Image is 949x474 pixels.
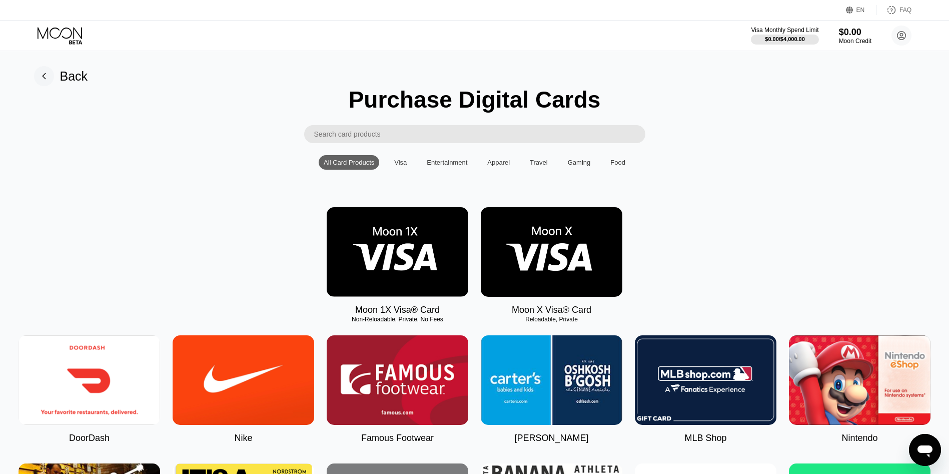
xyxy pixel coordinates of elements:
[361,433,434,443] div: Famous Footwear
[394,159,407,166] div: Visa
[610,159,625,166] div: Food
[514,433,588,443] div: [PERSON_NAME]
[314,125,645,143] input: Search card products
[525,155,553,170] div: Travel
[605,155,630,170] div: Food
[751,27,818,45] div: Visa Monthly Spend Limit$0.00/$4,000.00
[389,155,412,170] div: Visa
[34,66,88,86] div: Back
[876,5,911,15] div: FAQ
[349,86,601,113] div: Purchase Digital Cards
[568,159,591,166] div: Gaming
[487,159,510,166] div: Apparel
[765,36,805,42] div: $0.00 / $4,000.00
[60,69,88,84] div: Back
[482,155,515,170] div: Apparel
[839,27,871,45] div: $0.00Moon Credit
[234,433,252,443] div: Nike
[481,316,622,323] div: Reloadable, Private
[909,434,941,466] iframe: Button to launch messaging window
[899,7,911,14] div: FAQ
[684,433,726,443] div: MLB Shop
[319,155,379,170] div: All Card Products
[427,159,467,166] div: Entertainment
[324,159,374,166] div: All Card Products
[751,27,818,34] div: Visa Monthly Spend Limit
[355,305,440,315] div: Moon 1X Visa® Card
[846,5,876,15] div: EN
[422,155,472,170] div: Entertainment
[530,159,548,166] div: Travel
[512,305,591,315] div: Moon X Visa® Card
[69,433,110,443] div: DoorDash
[856,7,865,14] div: EN
[327,316,468,323] div: Non-Reloadable, Private, No Fees
[839,38,871,45] div: Moon Credit
[563,155,596,170] div: Gaming
[841,433,877,443] div: Nintendo
[839,27,871,38] div: $0.00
